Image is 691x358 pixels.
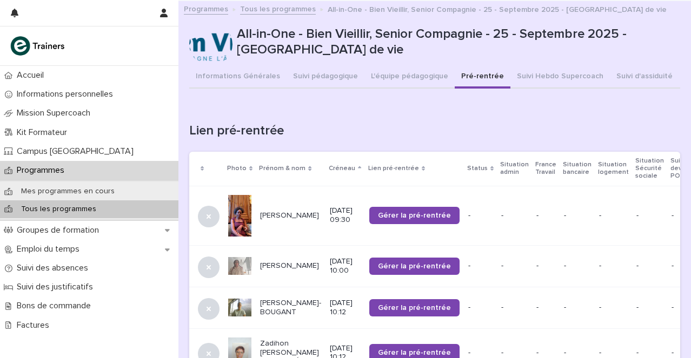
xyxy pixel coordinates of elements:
[501,211,528,220] p: -
[189,123,680,139] h1: Lien pré-rentrée
[228,299,251,316] img: quzG4LaJKGzhGlcLOlz18GYmF9GmC8213NzfVu6LJfU
[12,165,73,175] p: Programmes
[468,261,493,271] p: -
[536,348,555,357] p: -
[598,159,629,179] p: Situation logement
[510,66,610,89] button: Suivi Hebdo Supercoach
[501,348,528,357] p: -
[599,261,628,271] p: -
[636,211,663,220] p: -
[378,262,451,270] span: Gérer la pré-rentrée
[12,225,108,235] p: Groupes de formation
[237,26,676,58] p: All-in-One - Bien Vieillir, Senior Compagnie - 25 - Septembre 2025 - [GEOGRAPHIC_DATA] de vie
[468,348,493,357] p: -
[12,263,97,273] p: Suivi des absences
[670,155,687,183] p: Suivi devis POEI
[189,66,287,89] button: Informations Générales
[635,155,664,183] p: Situation Sécurité sociale
[563,159,592,179] p: Situation bancaire
[368,163,419,174] p: Lien pré-rentrée
[599,211,628,220] p: -
[501,303,528,312] p: -
[12,205,105,214] p: Tous les programmes
[467,163,488,174] p: Status
[599,303,628,312] p: -
[12,187,123,196] p: Mes programmes en cours
[564,261,590,271] p: -
[12,89,122,99] p: Informations personnelles
[260,299,321,317] p: [PERSON_NAME]-BOUGANT
[260,261,321,271] p: [PERSON_NAME]
[468,303,493,312] p: -
[636,303,663,312] p: -
[599,348,628,357] p: -
[287,66,364,89] button: Suivi pédagogique
[227,163,247,174] p: Photo
[240,2,316,15] a: Tous les programmes
[536,261,555,271] p: -
[636,348,663,357] p: -
[260,211,321,220] p: [PERSON_NAME]
[369,207,460,224] a: Gérer la pré-rentrée
[330,299,360,317] p: [DATE] 10:12
[369,299,460,316] a: Gérer la pré-rentrée
[536,303,555,312] p: -
[610,66,679,89] button: Suivi d'assiduité
[535,159,556,179] p: France Travail
[12,282,102,292] p: Suivi des justificatifs
[328,3,667,15] p: All-in-One - Bien Vieillir, Senior Compagnie - 25 - Septembre 2025 - [GEOGRAPHIC_DATA] de vie
[564,211,590,220] p: -
[12,108,99,118] p: Mission Supercoach
[184,2,228,15] a: Programmes
[329,163,355,174] p: Créneau
[12,244,88,254] p: Emploi du temps
[330,257,360,275] p: [DATE] 10:00
[636,261,663,271] p: -
[12,301,99,311] p: Bons de commande
[228,257,251,274] img: 6e1T2GWA7KwYdMsZ4jxNAk7oNMLO2ajdeo_KdNBjOWU
[564,303,590,312] p: -
[378,212,451,219] span: Gérer la pré-rentrée
[12,146,142,157] p: Campus [GEOGRAPHIC_DATA]
[536,211,555,220] p: -
[9,35,68,57] img: K0CqGN7SDeD6s4JG8KQk
[564,348,590,357] p: -
[378,349,451,356] span: Gérer la pré-rentrée
[259,163,305,174] p: Prénom & nom
[12,70,52,80] p: Accueil
[500,159,529,179] p: Situation admin
[228,195,251,237] img: 9zKquZiBqJO2N9fYftufckbEPVWk4PYJksWgUVW7XQ4
[455,66,510,89] button: Pré-rentrée
[12,320,58,330] p: Factures
[364,66,455,89] button: L'équipe pédagogique
[330,206,360,225] p: [DATE] 09:30
[369,258,460,275] a: Gérer la pré-rentrée
[378,304,451,312] span: Gérer la pré-rentrée
[501,261,528,271] p: -
[12,127,76,138] p: Kit Formateur
[468,211,493,220] p: -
